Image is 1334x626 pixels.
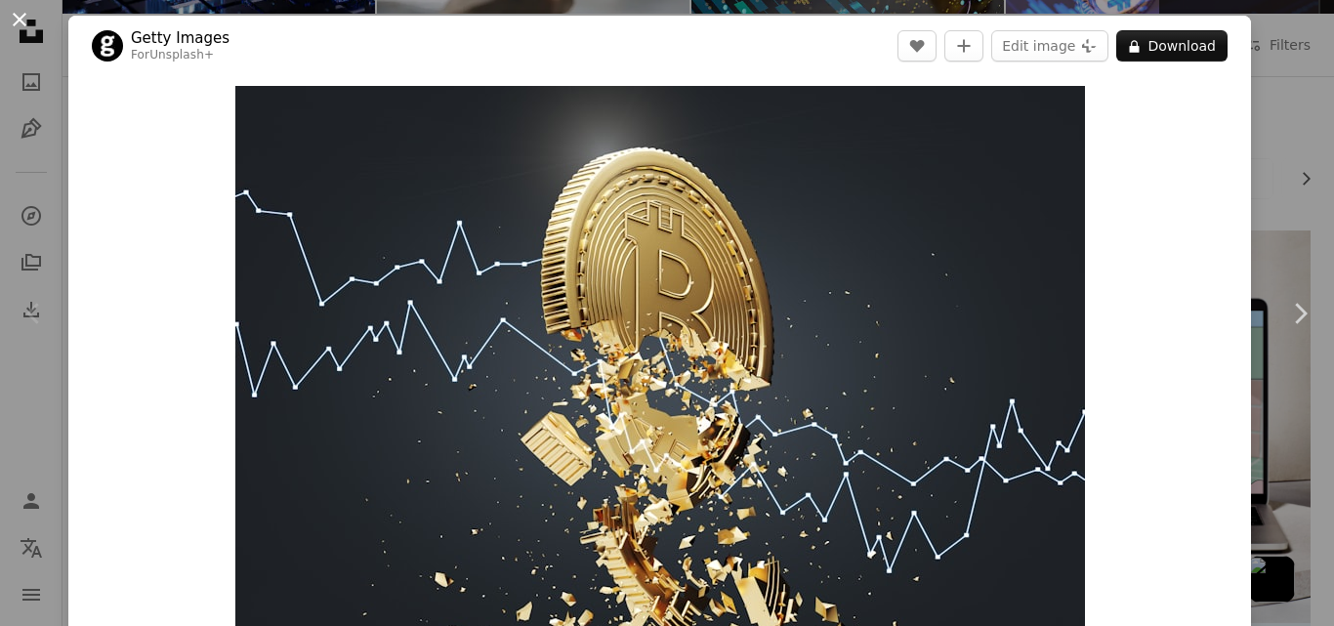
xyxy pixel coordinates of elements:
button: Like [897,30,937,62]
a: Getty Images [131,28,229,48]
img: Go to Getty Images's profile [92,30,123,62]
button: Add to Collection [944,30,983,62]
button: Edit image [991,30,1108,62]
div: For [131,48,229,63]
button: Download [1116,30,1228,62]
a: Unsplash+ [149,48,214,62]
a: Next [1266,220,1334,407]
